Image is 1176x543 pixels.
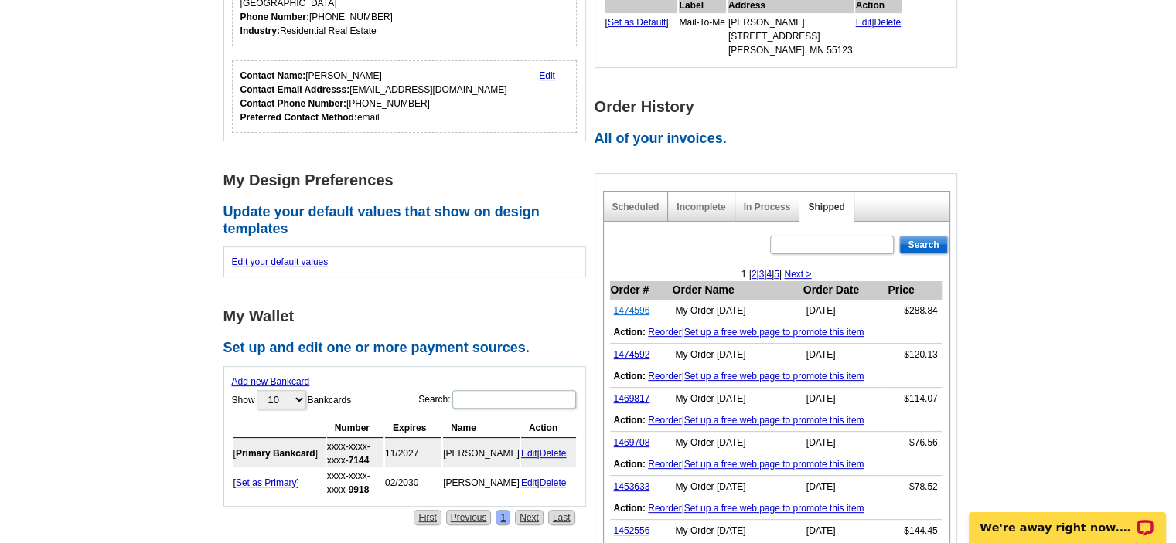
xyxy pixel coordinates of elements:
[744,202,791,212] a: In Process
[540,448,567,459] a: Delete
[671,476,802,498] td: My Order [DATE]
[959,494,1176,543] iframe: LiveChat chat widget
[648,503,681,514] a: Reorder
[728,15,854,58] td: [PERSON_NAME] [STREET_ADDRESS] [PERSON_NAME], MN 55123
[233,469,326,497] td: [ ]
[327,469,383,497] td: xxxx-xxxx-xxxx-
[610,321,942,344] td: |
[605,15,677,58] td: [ ]
[610,453,942,476] td: |
[496,510,510,525] a: 1
[223,172,595,188] h1: My Design Preferences
[385,419,441,438] th: Expires
[614,481,650,492] a: 1453633
[887,281,941,300] th: Price
[539,70,555,81] a: Edit
[608,17,666,28] a: Set as Default
[521,439,576,467] td: |
[803,476,888,498] td: [DATE]
[614,525,650,536] a: 1452556
[774,269,779,280] a: 5
[803,432,888,454] td: [DATE]
[684,503,864,514] a: Set up a free web page to promote this item
[610,281,672,300] th: Order #
[232,389,352,411] label: Show Bankcards
[614,459,646,470] b: Action:
[887,432,941,454] td: $76.56
[443,439,520,467] td: [PERSON_NAME]
[236,477,297,488] a: Set as Primary
[684,371,864,382] a: Set up a free web page to promote this item
[856,17,872,28] a: Edit
[614,349,650,360] a: 1474592
[684,459,864,470] a: Set up a free web page to promote this item
[257,390,306,409] select: ShowBankcards
[648,459,681,470] a: Reorder
[677,202,725,212] a: Incomplete
[515,510,544,525] a: Next
[614,437,650,448] a: 1469708
[614,371,646,382] b: Action:
[240,112,357,123] strong: Preferred Contact Method:
[612,202,660,212] a: Scheduled
[233,439,326,467] td: [ ]
[240,84,350,95] strong: Contact Email Addresss:
[521,448,537,459] a: Edit
[887,476,941,498] td: $78.52
[887,344,941,366] td: $120.13
[648,327,681,338] a: Reorder
[240,12,309,22] strong: Phone Number:
[614,305,650,316] a: 1474596
[223,204,595,237] h2: Update your default values that show on design templates
[874,17,901,28] a: Delete
[803,520,888,542] td: [DATE]
[446,510,492,525] a: Previous
[648,415,681,426] a: Reorder
[548,510,575,525] a: Last
[521,469,576,497] td: |
[671,388,802,410] td: My Order [DATE]
[887,520,941,542] td: $144.45
[671,344,802,366] td: My Order [DATE]
[223,308,595,324] h1: My Wallet
[385,439,441,467] td: 11/2027
[385,469,441,497] td: 02/2030
[671,300,802,322] td: My Order [DATE]
[855,15,902,58] td: |
[595,131,966,148] h2: All of your invoices.
[418,389,577,410] label: Search:
[414,510,441,525] a: First
[610,409,942,432] td: |
[452,390,576,409] input: Search:
[671,520,802,542] td: My Order [DATE]
[803,344,888,366] td: [DATE]
[232,256,329,267] a: Edit your default values
[784,269,811,280] a: Next >
[604,267,949,281] div: 1 | | | | |
[766,269,772,280] a: 4
[887,388,941,410] td: $114.07
[240,25,280,36] strong: Industry:
[684,327,864,338] a: Set up a free web page to promote this item
[521,477,537,488] a: Edit
[327,419,383,438] th: Number
[899,236,947,254] input: Search
[803,388,888,410] td: [DATE]
[803,281,888,300] th: Order Date
[759,269,765,280] a: 3
[236,448,315,459] b: Primary Bankcard
[887,300,941,322] td: $288.84
[232,60,578,133] div: Who should we contact regarding order issues?
[443,419,520,438] th: Name
[349,455,370,466] strong: 7144
[595,99,966,115] h1: Order History
[614,327,646,338] b: Action:
[684,415,864,426] a: Set up a free web page to promote this item
[521,419,576,438] th: Action
[752,269,757,280] a: 2
[614,503,646,514] b: Action:
[671,432,802,454] td: My Order [DATE]
[679,15,726,58] td: Mail-To-Me
[610,365,942,388] td: |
